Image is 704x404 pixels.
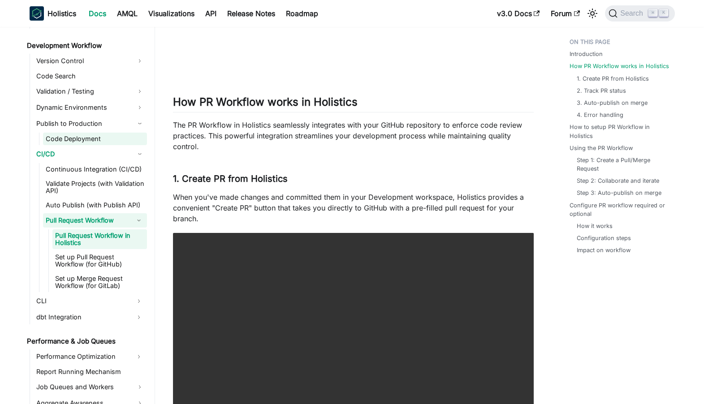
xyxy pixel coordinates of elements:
[34,116,147,131] a: Publish to Production
[83,6,112,21] a: Docs
[131,310,147,324] button: Expand sidebar category 'dbt Integration'
[570,62,669,70] a: How PR Workflow works in Holistics
[605,5,674,21] button: Search (Command+K)
[34,380,147,394] a: Job Queues and Workers
[143,6,200,21] a: Visualizations
[34,365,147,378] a: Report Running Mechanism
[34,84,147,99] a: Validation / Testing
[131,349,147,364] button: Expand sidebar category 'Performance Optimization'
[34,310,131,324] a: dbt Integration
[112,6,143,21] a: AMQL
[173,120,534,152] p: The PR Workflow in Holistics seamlessly integrates with your GitHub repository to enforce code re...
[577,189,661,197] a: Step 3: Auto-publish on merge
[48,8,76,19] b: Holistics
[52,229,147,249] a: Pull Request Workflow in Holistics
[570,144,633,152] a: Using the PR Workflow
[570,201,669,218] a: Configure PR workflow required or optional
[52,272,147,292] a: Set up Merge Request Workflow (for GitLab)
[173,95,534,112] h2: How PR Workflow works in Holistics
[577,246,631,254] a: Impact on workflow
[570,123,669,140] a: How to setup PR Workflow in Holistics
[131,213,147,228] button: Collapse sidebar category 'Pull Request Workflow'
[659,9,668,17] kbd: K
[34,294,131,308] a: CLI
[577,222,613,230] a: How it works
[30,6,44,21] img: Holistics
[618,9,648,17] span: Search
[577,234,631,242] a: Configuration steps
[34,147,147,161] a: CI/CD
[21,27,155,404] nav: Docs sidebar
[131,294,147,308] button: Expand sidebar category 'CLI'
[577,176,659,185] a: Step 2: Collaborate and iterate
[43,163,147,176] a: Continuous Integration (CI/CD)
[34,100,147,115] a: Dynamic Environments
[43,213,131,228] a: Pull Request Workflow
[24,335,147,348] a: Performance & Job Queues
[577,86,626,95] a: 2. Track PR status
[577,156,666,173] a: Step 1: Create a Pull/Merge Request
[222,6,281,21] a: Release Notes
[30,6,76,21] a: HolisticsHolistics
[173,192,534,224] p: When you've made changes and committed them in your Development workspace, Holistics provides a c...
[34,54,147,68] a: Version Control
[43,199,147,211] a: Auto Publish (with Publish API)
[577,99,648,107] a: 3. Auto-publish on merge
[24,39,147,52] a: Development Workflow
[577,111,623,119] a: 4. Error handling
[585,6,600,21] button: Switch between dark and light mode (currently light mode)
[281,6,324,21] a: Roadmap
[43,133,147,145] a: Code Deployment
[648,9,657,17] kbd: ⌘
[545,6,585,21] a: Forum
[43,177,147,197] a: Validate Projects (with Validation API)
[492,6,545,21] a: v3.0 Docs
[52,251,147,271] a: Set up Pull Request Workflow (for GitHub)
[577,74,649,83] a: 1. Create PR from Holistics
[173,173,534,185] h3: 1. Create PR from Holistics
[200,6,222,21] a: API
[34,349,131,364] a: Performance Optimization
[34,70,147,82] a: Code Search
[570,50,603,58] a: Introduction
